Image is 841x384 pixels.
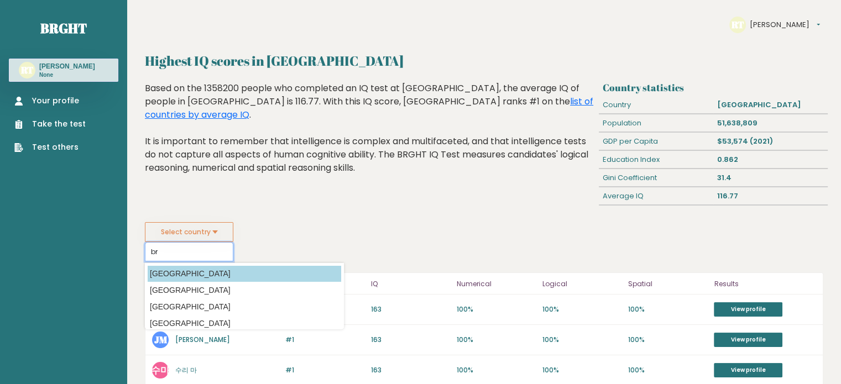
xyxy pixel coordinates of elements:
a: View profile [714,363,782,377]
p: Spatial [628,277,707,291]
div: 0.862 [713,151,828,169]
a: Your profile [14,95,86,107]
div: Average IQ [599,187,713,205]
text: RT [20,64,34,76]
div: $53,574 (2021) [713,133,828,150]
div: Based on the 1358200 people who completed an IQ test at [GEOGRAPHIC_DATA], the average IQ of peop... [145,82,594,191]
div: Country [599,96,713,114]
p: 100% [457,304,536,314]
a: View profile [714,302,782,317]
p: None [39,71,95,79]
p: Numerical [457,277,536,291]
a: [PERSON_NAME] [175,335,230,344]
option: [GEOGRAPHIC_DATA] [148,282,341,298]
a: Test others [14,141,86,153]
option: [GEOGRAPHIC_DATA] [148,315,341,332]
p: 100% [457,335,536,345]
div: 31.4 [713,169,828,187]
option: [GEOGRAPHIC_DATA] [148,299,341,315]
div: Population [599,114,713,132]
p: 100% [542,335,621,345]
div: 116.77 [713,187,828,205]
p: 100% [628,365,707,375]
p: 163 [371,304,450,314]
h3: Country statistics [603,82,823,93]
p: #1 [285,365,364,375]
h3: [PERSON_NAME] [39,62,95,71]
text: JM [154,333,168,346]
p: 100% [628,304,707,314]
a: list of countries by average IQ [145,95,593,121]
p: 100% [542,365,621,375]
a: 수리 마 [175,365,197,375]
div: Education Index [599,151,713,169]
text: RT [731,18,744,31]
p: 163 [371,335,450,345]
div: 51,638,809 [713,114,828,132]
div: GDP per Capita [599,133,713,150]
p: Logical [542,277,621,291]
text: 수마 [151,364,170,376]
p: 163 [371,365,450,375]
h2: Highest IQ scores in [GEOGRAPHIC_DATA] [145,51,823,71]
button: Select country [145,222,233,242]
p: IQ [371,277,450,291]
a: Take the test [14,118,86,130]
button: [PERSON_NAME] [750,19,820,30]
div: [GEOGRAPHIC_DATA] [713,96,828,114]
a: View profile [714,333,782,347]
a: Brght [40,19,87,37]
p: 100% [628,335,707,345]
option: [GEOGRAPHIC_DATA] [148,266,341,282]
input: Select your country [145,242,233,261]
p: Results [714,277,816,291]
p: #1 [285,335,364,345]
p: 100% [457,365,536,375]
p: 100% [542,304,621,314]
div: Gini Coefficient [599,169,713,187]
